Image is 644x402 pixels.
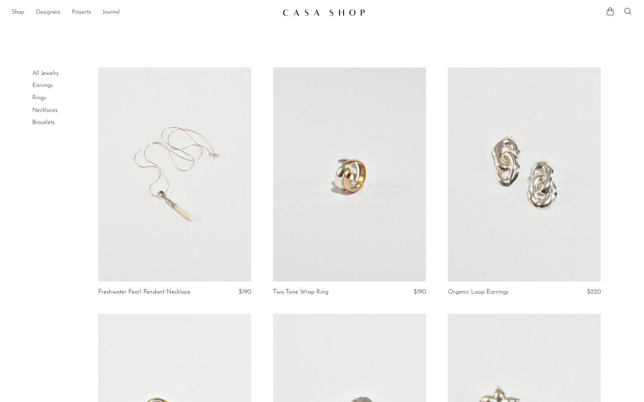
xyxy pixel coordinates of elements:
[72,8,91,17] a: Projects
[32,95,46,101] a: Rings
[12,6,277,19] nav: Desktop navigation
[32,82,53,88] a: Earrings
[448,289,508,295] a: Organic Loop Earrings
[32,119,55,125] a: Bracelets
[12,6,277,19] ul: NEW HEADER MENU
[32,107,58,113] a: Necklaces
[413,289,426,295] span: $190
[12,8,24,17] a: Shop
[103,8,120,17] a: Journal
[587,289,601,295] span: $220
[32,70,59,76] a: All Jewelry
[273,289,328,295] a: Two-Tone Wrap Ring
[239,289,251,295] span: $190
[98,289,190,295] a: Freshwater Pearl Pendant Necklace
[36,8,60,17] a: Designers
